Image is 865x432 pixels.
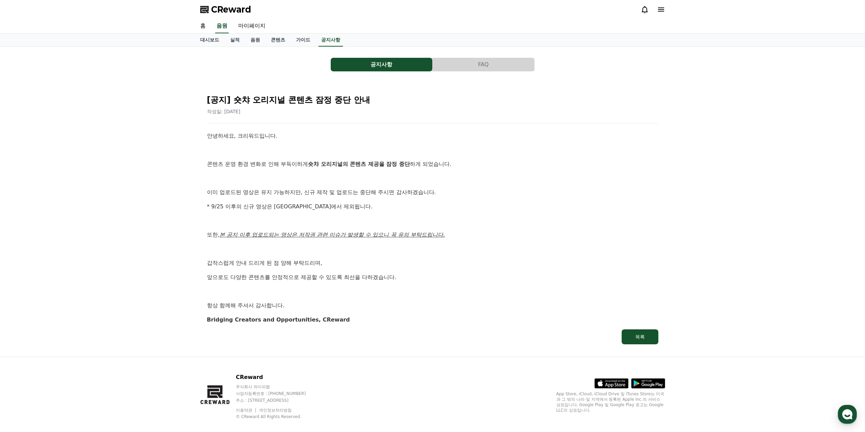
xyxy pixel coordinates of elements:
a: 목록 [207,329,658,344]
a: FAQ [433,58,535,71]
span: CReward [211,4,251,15]
strong: 숏챠 오리지널의 콘텐츠 제공을 잠정 중단 [308,161,410,167]
a: 마이페이지 [233,19,271,33]
p: 주소 : [STREET_ADDRESS] [236,398,319,403]
p: 이미 업로드된 영상은 유지 가능하지만, 신규 제작 및 업로드는 중단해 주시면 감사하겠습니다. [207,188,658,197]
p: 안녕하세요, 크리워드입니다. [207,132,658,140]
u: 본 공지 이후 업로드되는 영상은 저작권 관련 이슈가 발생할 수 있으니 꼭 유의 부탁드립니다. [220,231,445,238]
p: App Store, iCloud, iCloud Drive 및 iTunes Store는 미국과 그 밖의 나라 및 지역에서 등록된 Apple Inc.의 서비스 상표입니다. Goo... [556,391,665,413]
p: © CReward All Rights Reserved. [236,414,319,419]
div: 목록 [635,333,645,340]
a: 가이드 [291,34,316,47]
h2: [공지] 숏챠 오리지널 콘텐츠 잠정 중단 안내 [207,94,658,105]
a: 개인정보처리방침 [259,408,292,413]
a: 음원 [245,34,265,47]
strong: Bridging Creators and Opportunities, CReward [207,316,350,323]
span: 작성일: [DATE] [207,109,241,114]
a: 공지사항 [318,34,343,47]
p: 항상 함께해 주셔서 감사합니다. [207,301,658,310]
button: FAQ [433,58,534,71]
a: 공지사항 [331,58,433,71]
a: 실적 [225,34,245,47]
button: 공지사항 [331,58,432,71]
a: 대시보드 [195,34,225,47]
p: 갑작스럽게 안내 드리게 된 점 양해 부탁드리며, [207,259,658,267]
p: 콘텐츠 운영 환경 변화로 인해 부득이하게 하게 되었습니다. [207,160,658,169]
p: 앞으로도 다양한 콘텐츠를 안정적으로 제공할 수 있도록 최선을 다하겠습니다. [207,273,658,282]
p: 사업자등록번호 : [PHONE_NUMBER] [236,391,319,396]
a: CReward [200,4,251,15]
a: 콘텐츠 [265,34,291,47]
button: 목록 [622,329,658,344]
a: 홈 [195,19,211,33]
p: CReward [236,373,319,381]
p: 또한, [207,230,658,239]
p: 주식회사 와이피랩 [236,384,319,390]
a: 음원 [215,19,229,33]
a: 이용약관 [236,408,257,413]
p: * 9/25 이후의 신규 영상은 [GEOGRAPHIC_DATA]에서 제외됩니다. [207,202,658,211]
